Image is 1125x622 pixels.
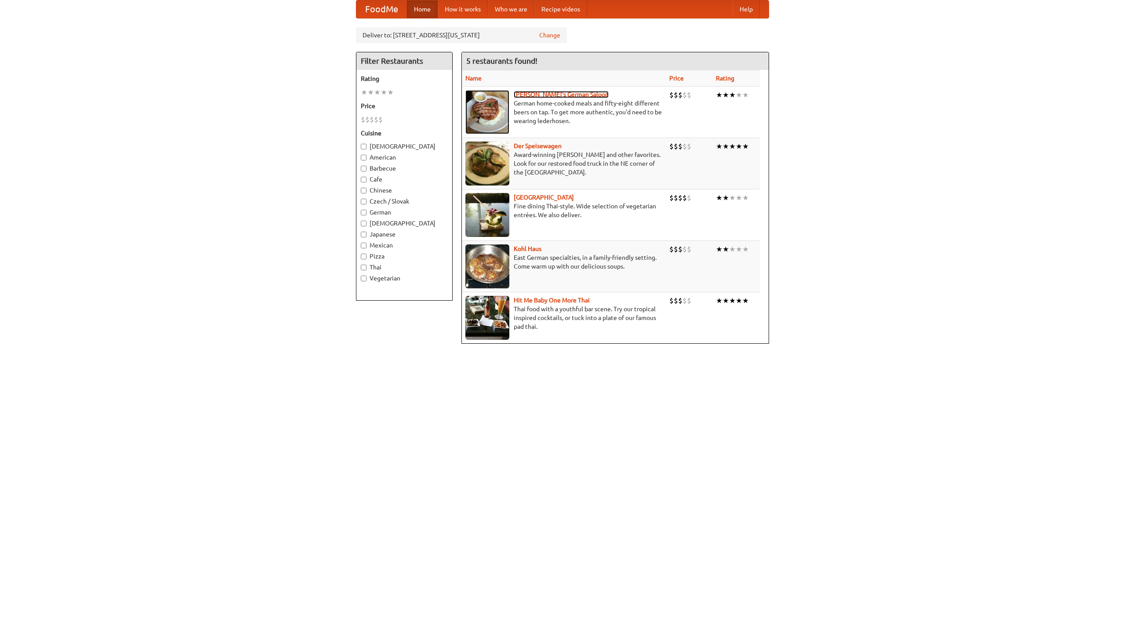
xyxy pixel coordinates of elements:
li: $ [687,193,691,203]
b: Kohl Haus [514,245,541,252]
li: $ [687,142,691,151]
input: Mexican [361,243,367,248]
li: $ [682,193,687,203]
label: Thai [361,263,448,272]
a: Who we are [488,0,534,18]
li: $ [682,90,687,100]
a: Price [669,75,684,82]
b: Hit Me Baby One More Thai [514,297,590,304]
a: [PERSON_NAME]'s German Saloon [514,91,609,98]
li: ★ [716,142,722,151]
h4: Filter Restaurants [356,52,452,70]
li: $ [669,90,674,100]
li: ★ [722,193,729,203]
li: ★ [742,244,749,254]
img: babythai.jpg [465,296,509,340]
a: Change [539,31,560,40]
li: ★ [361,87,367,97]
li: $ [374,115,378,124]
h5: Rating [361,74,448,83]
li: ★ [716,244,722,254]
li: $ [687,296,691,306]
input: Japanese [361,232,367,237]
li: ★ [742,296,749,306]
li: $ [378,115,383,124]
a: FoodMe [356,0,407,18]
li: ★ [729,296,736,306]
input: Pizza [361,254,367,259]
li: ★ [722,142,729,151]
li: ★ [381,87,387,97]
li: $ [678,244,682,254]
li: $ [674,193,678,203]
li: ★ [722,244,729,254]
li: $ [674,90,678,100]
li: ★ [736,193,742,203]
li: $ [682,244,687,254]
ng-pluralize: 5 restaurants found! [466,57,537,65]
label: Cafe [361,175,448,184]
li: $ [678,296,682,306]
label: American [361,153,448,162]
li: $ [678,142,682,151]
input: [DEMOGRAPHIC_DATA] [361,221,367,226]
p: Fine dining Thai-style. Wide selection of vegetarian entrées. We also deliver. [465,202,662,219]
li: $ [669,244,674,254]
div: Deliver to: [STREET_ADDRESS][US_STATE] [356,27,567,43]
li: $ [370,115,374,124]
p: Thai food with a youthful bar scene. Try our tropical inspired cocktails, or tuck into a plate of... [465,305,662,331]
label: Mexican [361,241,448,250]
h5: Price [361,102,448,110]
li: ★ [742,142,749,151]
li: $ [678,90,682,100]
li: $ [682,142,687,151]
input: German [361,210,367,215]
a: Rating [716,75,734,82]
li: ★ [736,244,742,254]
li: $ [674,296,678,306]
li: ★ [387,87,394,97]
label: Barbecue [361,164,448,173]
li: ★ [722,296,729,306]
li: $ [669,296,674,306]
img: satay.jpg [465,193,509,237]
label: Pizza [361,252,448,261]
p: East German specialties, in a family-friendly setting. Come warm up with our delicious soups. [465,253,662,271]
li: $ [669,142,674,151]
li: ★ [367,87,374,97]
input: [DEMOGRAPHIC_DATA] [361,144,367,149]
a: How it works [438,0,488,18]
img: kohlhaus.jpg [465,244,509,288]
li: $ [669,193,674,203]
li: ★ [729,90,736,100]
label: Japanese [361,230,448,239]
input: Cafe [361,177,367,182]
img: speisewagen.jpg [465,142,509,186]
li: ★ [374,87,381,97]
input: Barbecue [361,166,367,171]
input: Thai [361,265,367,270]
li: ★ [736,142,742,151]
li: ★ [742,90,749,100]
li: $ [687,90,691,100]
a: [GEOGRAPHIC_DATA] [514,194,574,201]
a: Der Speisewagen [514,142,562,149]
li: $ [365,115,370,124]
li: ★ [729,193,736,203]
li: $ [361,115,365,124]
a: Home [407,0,438,18]
li: ★ [742,193,749,203]
input: Czech / Slovak [361,199,367,204]
li: ★ [716,90,722,100]
label: [DEMOGRAPHIC_DATA] [361,142,448,151]
h5: Cuisine [361,129,448,138]
li: ★ [716,193,722,203]
li: ★ [729,244,736,254]
label: Vegetarian [361,274,448,283]
label: Chinese [361,186,448,195]
label: [DEMOGRAPHIC_DATA] [361,219,448,228]
input: Vegetarian [361,276,367,281]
